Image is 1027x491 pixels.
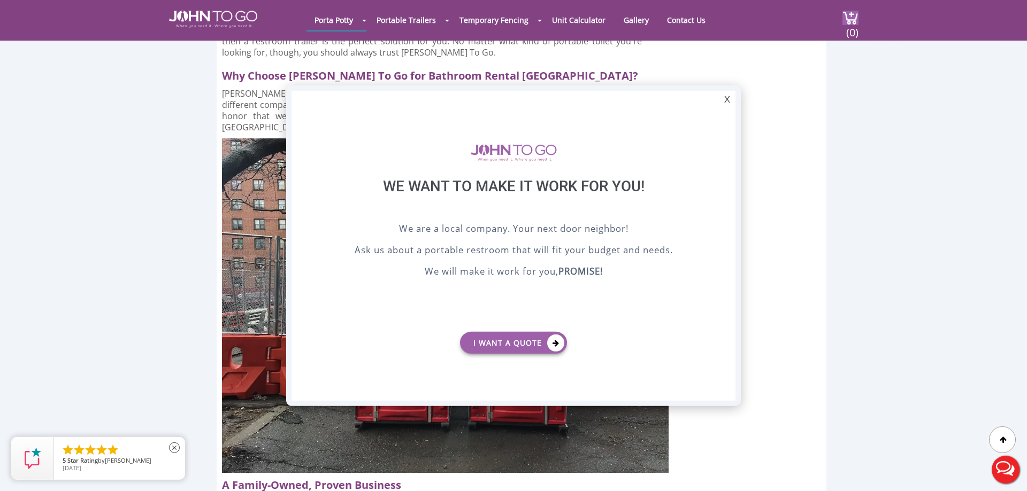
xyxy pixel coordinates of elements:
[63,464,81,472] span: [DATE]
[318,243,709,259] p: Ask us about a portable restroom that will fit your budget and needs.
[318,264,709,280] p: We will make it work for you,
[318,222,709,238] p: We are a local company. Your next door neighbor!
[105,456,151,464] span: [PERSON_NAME]
[558,265,603,277] b: PROMISE!
[106,443,119,456] li: 
[22,448,43,469] img: Review Rating
[318,177,709,222] div: We want to make it work for you!
[163,436,186,459] a: close
[62,443,74,456] li: 
[73,443,86,456] li: 
[460,332,567,354] a: I want a Quote
[63,456,66,464] span: 5
[169,442,180,453] i: close
[84,443,97,456] li: 
[67,456,98,464] span: Star Rating
[719,91,735,109] div: X
[984,448,1027,491] button: Live Chat
[471,144,557,161] img: logo of viptogo
[63,457,177,465] span: by
[95,443,108,456] li: 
